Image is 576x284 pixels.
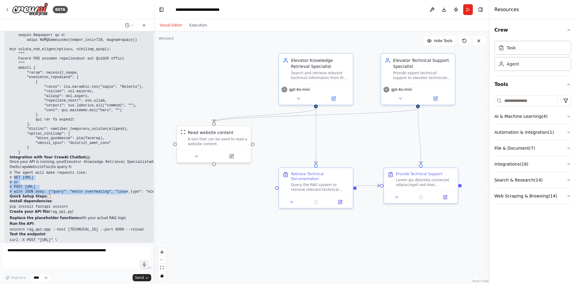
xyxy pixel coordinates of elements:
g: Edge from 1a82bbc4-f391-4c5f-8578-7cdad28e6fc1 to f8dbe8df-be6e-4779-8d3f-85ac86a6da1a [313,108,319,164]
p: Once your API is running, your will use the to query it: [10,160,180,169]
div: Agent [507,61,519,67]
strong: Replace the placeholder functions [10,216,79,220]
strong: Test the endpoint [10,232,45,236]
span: Send [135,275,144,280]
button: Click to speak your automation idea [140,260,149,269]
div: Provide expert technical support to elevator technicians by analyzing their problems, retrieving ... [393,71,451,80]
div: Provide Technical SupportLorem ips dolorsita consectet adipiscingeli sed doei temporinc, utlabor ... [383,167,458,204]
code: # The agent will make requests like: # GET [URL] # or # POST [URL] # with JSON body: {"query": "m... [10,171,174,194]
div: Search and retrieve relevant technical information from the elevator documentation database using... [291,71,349,80]
div: Elevator Knowledge Retrieval SpecialistSearch and retrieve relevant technical information from th... [278,53,353,105]
a: React Flow attribution [472,279,489,283]
span: Hide Tools [434,38,452,43]
p: : [10,199,180,204]
button: Send [133,274,151,281]
g: Edge from f8dbe8df-be6e-4779-8d3f-85ac86a6da1a to 87fafb57-2267-41dd-a7af-9b67f8a09789 [357,183,380,189]
div: Elevator Knowledge Retrieval Specialist [291,57,349,69]
button: Start a new chat [139,22,149,29]
button: Crew [494,22,571,38]
div: Read website content [188,130,233,136]
strong: Create your API file [10,209,49,214]
div: React Flow controls [158,248,166,279]
code: uvicorn rag_api:app --host [TECHNICAL_ID] --port 8000 --reload [10,228,143,232]
button: No output available [303,198,329,206]
p: : [10,232,180,237]
button: Search & Research(14) [494,172,571,188]
span: Improve [11,275,26,280]
g: Edge from d987b033-995b-411a-9650-ed0e896129e0 to 87fafb57-2267-41dd-a7af-9b67f8a09789 [415,108,424,164]
button: Tools [494,76,571,93]
code: Elevator Knowledge Retrieval Specialist [64,160,149,164]
button: Hide right sidebar [476,5,485,14]
p: with your actual RAG logic [10,216,180,221]
button: Hide Tools [423,36,456,46]
button: fit view [158,264,166,272]
button: Open in side panel [316,95,350,102]
div: Query the RAG system to retrieve relevant technical documentation for the technician's query: "{t... [291,182,349,192]
button: Open in side panel [330,198,350,206]
div: BETA [53,6,68,13]
div: Task [507,45,516,51]
button: zoom out [158,256,166,264]
div: Tools [494,93,571,209]
strong: Run the API [10,221,34,226]
strong: Install dependencies [10,199,52,203]
button: toggle interactivity [158,272,166,279]
div: Retrieve Technical Documentation [291,172,349,181]
h2: 🤖 [10,155,180,160]
button: File & Document(7) [494,140,571,156]
p: ( ) [10,209,180,215]
button: No output available [408,194,434,201]
span: gpt-4o-mini [289,87,310,92]
span: gpt-4o-mini [391,87,412,92]
button: zoom in [158,248,166,256]
button: Visual Editor [156,22,186,29]
button: Improve [2,274,28,282]
button: Automation & Integration(1) [494,124,571,140]
div: A tool that can be used to read a website content. [188,137,247,146]
h2: 📋 [10,194,180,199]
p: : [10,221,180,226]
h4: Resources [494,6,519,13]
div: Provide Technical Support [396,172,442,176]
div: Crew [494,38,571,76]
button: Open in side panel [214,153,248,160]
div: Version 1 [158,36,174,41]
div: Elevator Technical Support Specialist [393,57,451,69]
button: Integrations(19) [494,156,571,172]
nav: breadcrumb [175,7,234,13]
button: Open in side panel [435,194,455,201]
button: Execution [186,22,211,29]
button: Switch to previous chat [122,22,137,29]
div: Retrieve Technical DocumentationQuery the RAG system to retrieve relevant technical documentation... [278,167,353,209]
div: Elevator Technical Support SpecialistProvide expert technical support to elevator technicians by ... [380,53,455,105]
img: Logo [12,3,48,16]
div: ScrapeWebsiteToolRead website contentA tool that can be used to read a website content. [176,125,251,163]
strong: Integration with Your CrewAI Chatbot [10,155,86,159]
button: Open in side panel [418,95,452,102]
code: pip install fastapi uvicorn [10,205,68,209]
code: curl -X POST "[URL]" \ -H "Content-Type: application/json" \ -d '{"query": "motor overheating", "... [10,238,146,252]
code: ScrapeWebsiteTool [16,165,52,169]
div: Lorem ips dolorsita consectet adipiscingeli sed doei temporinc, utlabor etd magnaali enimadmini'v... [396,178,454,187]
button: AI & Machine Learning(4) [494,108,571,124]
img: ScrapeWebsiteTool [181,130,185,134]
g: Edge from 1a82bbc4-f391-4c5f-8578-7cdad28e6fc1 to c782a038-5fc4-4f05-8566-064b6ddeec17 [211,108,319,122]
strong: Quick Setup Steps [10,194,47,198]
button: Web Scraping & Browsing(14) [494,188,571,204]
code: rag_api.py [50,210,72,214]
button: Hide left sidebar [157,5,166,14]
